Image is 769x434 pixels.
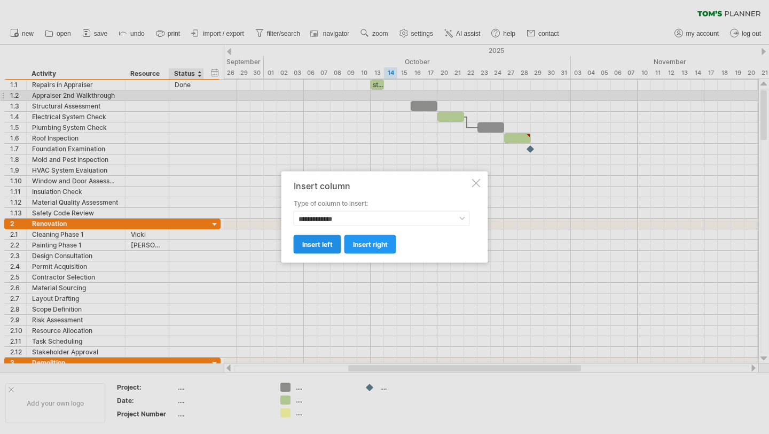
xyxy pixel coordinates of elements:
[302,241,333,249] span: insert left
[294,235,341,254] a: insert left
[294,199,470,208] label: Type of column to insert:
[344,235,396,254] a: insert right
[294,181,470,191] div: Insert column
[353,241,388,249] span: insert right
